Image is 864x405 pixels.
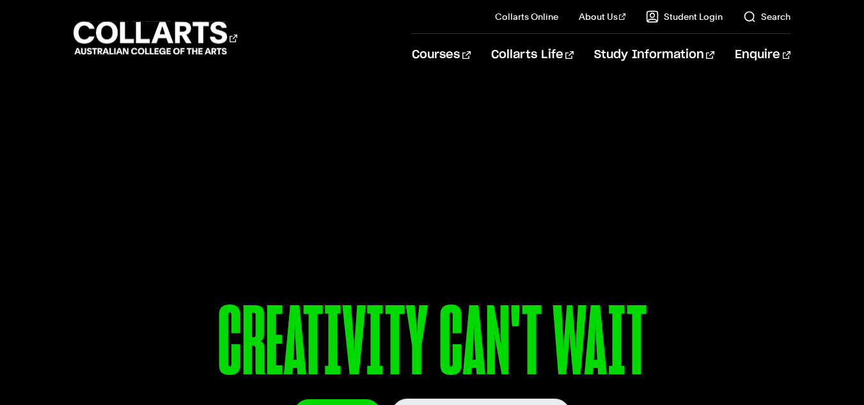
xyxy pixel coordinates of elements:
[735,34,790,76] a: Enquire
[412,34,470,76] a: Courses
[743,10,790,23] a: Search
[495,10,558,23] a: Collarts Online
[579,10,626,23] a: About Us
[74,293,790,399] p: CREATIVITY CAN'T WAIT
[594,34,714,76] a: Study Information
[646,10,723,23] a: Student Login
[74,20,237,56] div: Go to homepage
[491,34,574,76] a: Collarts Life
